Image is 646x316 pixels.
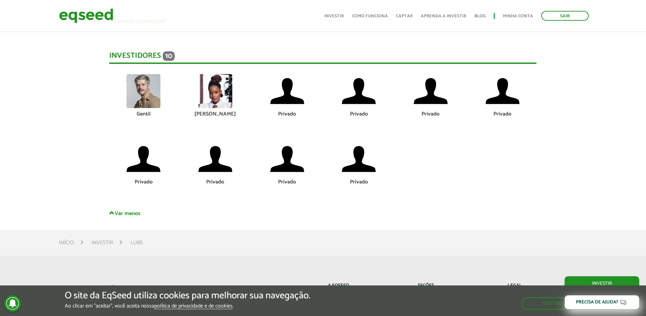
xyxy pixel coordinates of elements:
[109,51,536,64] div: Investidores
[472,111,533,117] div: Privado
[270,74,304,108] img: default-user.png
[565,276,639,291] a: Investir
[256,179,318,185] div: Privado
[352,14,388,18] a: Como funciona
[421,14,466,18] a: Aprenda a investir
[270,142,304,176] img: default-user.png
[503,14,533,18] a: Minha conta
[198,142,232,176] img: default-user.png
[328,111,390,117] div: Privado
[59,283,114,301] img: EqSeed Logo
[59,7,113,25] img: EqSeed
[342,142,376,176] img: default-user.png
[65,291,310,301] h5: O site da EqSeed utiliza cookies para melhorar sua navegação.
[113,111,174,117] div: Gentil
[65,303,310,309] p: Ao clicar em "aceitar", você aceita nossa .
[474,14,486,18] a: Blog
[414,74,448,108] img: default-user.png
[198,74,232,108] img: picture-90970-1668946421.jpg
[521,297,582,310] button: Aceitar
[184,111,246,117] div: [PERSON_NAME]
[508,283,587,289] p: Legal
[328,179,390,185] div: Privado
[126,142,160,176] img: default-user.png
[131,238,143,247] li: Lubs
[59,240,74,246] a: Início
[418,283,497,289] p: Seções
[109,210,536,216] a: Ver menos
[256,111,318,117] div: Privado
[324,14,344,18] a: Investir
[541,11,589,21] a: Sair
[400,111,462,117] div: Privado
[126,74,160,108] img: picture-123564-1758224931.png
[92,240,113,246] a: Investir
[342,74,376,108] img: default-user.png
[486,74,520,108] img: default-user.png
[163,51,175,61] span: 10
[184,179,246,185] div: Privado
[396,14,413,18] a: Captar
[154,303,233,309] a: política de privacidade e de cookies
[113,179,174,185] div: Privado
[328,283,408,289] p: A EqSeed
